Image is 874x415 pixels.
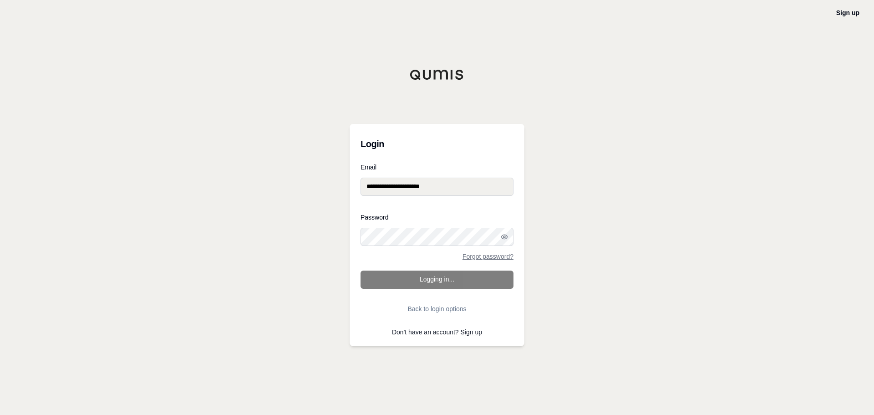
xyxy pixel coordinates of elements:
[361,164,513,170] label: Email
[462,253,513,260] a: Forgot password?
[836,9,859,16] a: Sign up
[461,328,482,336] a: Sign up
[361,329,513,335] p: Don't have an account?
[361,300,513,318] button: Back to login options
[410,69,464,80] img: Qumis
[361,135,513,153] h3: Login
[361,214,513,220] label: Password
